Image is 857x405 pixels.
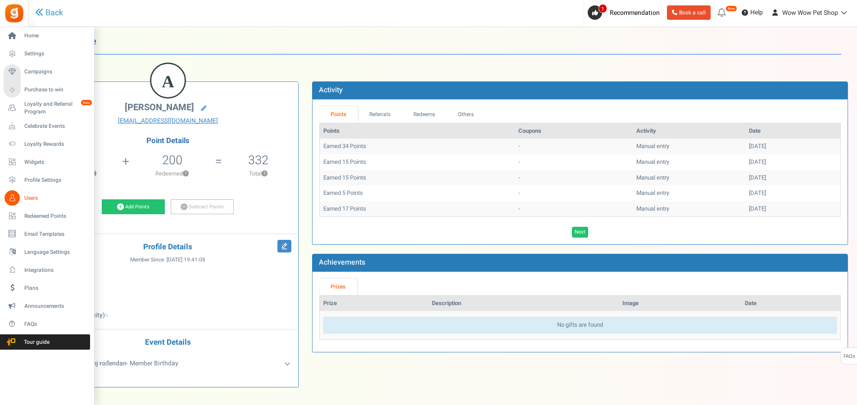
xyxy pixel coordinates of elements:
[171,199,234,215] a: Subtract Points
[24,194,87,202] span: Users
[7,4,34,31] button: Open LiveChat chat widget
[572,227,588,238] a: Next
[4,100,90,116] a: Loyalty and Referral Program New
[45,117,291,126] a: [EMAIL_ADDRESS][DOMAIN_NAME]
[428,296,619,311] th: Description
[24,100,90,116] span: Loyalty and Referral Program
[749,205,837,213] div: [DATE]
[402,106,447,123] a: Redeems
[515,185,633,201] td: -
[131,170,214,178] p: Redeemed
[4,338,67,346] span: Tour guide
[515,154,633,170] td: -
[515,139,633,154] td: -
[69,359,127,368] b: Unesi svoj rođendan
[619,296,741,311] th: Image
[45,311,291,320] p: :
[636,157,669,166] span: Manual entry
[319,106,358,123] a: Points
[183,171,189,177] button: ?
[4,280,90,296] a: Plans
[515,123,633,139] th: Coupons
[748,8,763,17] span: Help
[24,248,87,256] span: Language Settings
[45,297,291,306] p: :
[277,240,291,252] i: Edit Profile
[125,101,194,114] span: [PERSON_NAME]
[749,189,837,198] div: [DATE]
[358,106,402,123] a: Referrals
[130,256,205,264] span: Member Since :
[262,171,268,177] button: ?
[636,204,669,213] span: Manual entry
[633,123,745,139] th: Activity
[4,208,90,224] a: Redeemed Points
[726,5,737,12] em: New
[24,140,87,148] span: Loyalty Rewards
[4,190,90,206] a: Users
[515,170,633,186] td: -
[4,262,90,278] a: Integrations
[24,212,87,220] span: Redeemed Points
[45,270,291,279] p: :
[4,82,90,98] a: Purchase to win
[24,284,87,292] span: Plans
[24,86,87,94] span: Purchase to win
[4,244,90,260] a: Language Settings
[320,139,515,154] td: Earned 34 Points
[38,137,298,145] h4: Point Details
[749,174,837,182] div: [DATE]
[45,284,291,293] p: :
[843,348,855,365] span: FAQs
[24,50,87,58] span: Settings
[69,359,178,368] span: - Member Birthday
[636,142,669,150] span: Manual entry
[319,279,357,295] a: Prizes
[24,122,87,130] span: Celebrate Events
[4,28,90,44] a: Home
[4,298,90,314] a: Announcements
[4,46,90,62] a: Settings
[749,158,837,166] div: [DATE]
[320,185,515,201] td: Earned 5 Points
[24,230,87,238] span: Email Templates
[45,338,291,347] h4: Event Details
[320,123,515,139] th: Points
[738,5,766,20] a: Help
[4,3,24,23] img: Gratisfaction
[320,201,515,217] td: Earned 17 Points
[4,316,90,332] a: FAQs
[588,5,663,20] a: 1 Recommendation
[151,64,185,99] figcaption: A
[741,296,840,311] th: Date
[782,8,838,18] span: Wow Wow Pet Shop
[102,199,165,215] a: Add Points
[81,99,92,106] em: New
[320,296,428,311] th: Prize
[4,64,90,80] a: Campaigns
[24,302,87,310] span: Announcements
[4,136,90,152] a: Loyalty Rewards
[667,5,711,20] a: Book a call
[319,85,343,95] b: Activity
[162,153,182,167] h5: 200
[167,256,205,264] span: [DATE] 19:41:08
[24,32,87,40] span: Home
[636,173,669,182] span: Manual entry
[320,154,515,170] td: Earned 15 Points
[319,257,365,268] b: Achievements
[320,170,515,186] td: Earned 15 Points
[4,118,90,134] a: Celebrate Events
[636,189,669,197] span: Manual entry
[4,154,90,170] a: Widgets
[515,201,633,217] td: -
[323,317,837,333] div: No gifts are found
[599,4,607,13] span: 1
[4,226,90,242] a: Email Templates
[749,142,837,151] div: [DATE]
[447,106,485,123] a: Others
[4,172,90,188] a: Profile Settings
[223,170,294,178] p: Total
[24,320,87,328] span: FAQs
[106,310,108,320] span: -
